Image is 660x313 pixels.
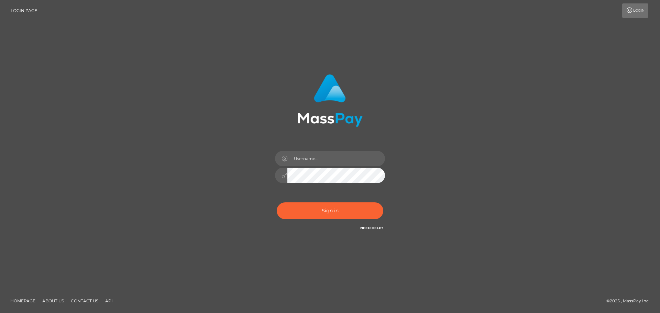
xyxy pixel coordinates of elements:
a: Need Help? [360,226,383,230]
button: Sign in [277,202,383,219]
img: MassPay Login [297,74,363,127]
input: Username... [287,151,385,166]
a: Contact Us [68,295,101,306]
a: About Us [40,295,67,306]
a: API [102,295,115,306]
a: Homepage [8,295,38,306]
div: © 2025 , MassPay Inc. [606,297,655,305]
a: Login Page [11,3,37,18]
a: Login [622,3,648,18]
